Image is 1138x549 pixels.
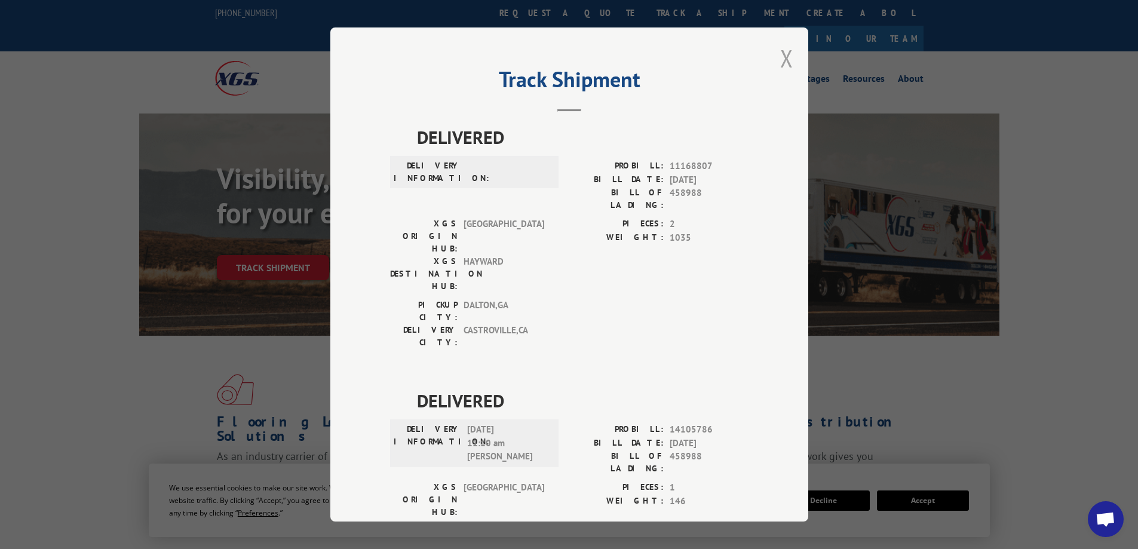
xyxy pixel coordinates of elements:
[417,124,749,151] span: DELIVERED
[569,437,664,450] label: BILL DATE:
[569,160,664,173] label: PROBILL:
[569,495,664,508] label: WEIGHT:
[670,217,749,231] span: 2
[390,255,458,293] label: XGS DESTINATION HUB:
[569,186,664,211] label: BILL OF LADING:
[569,481,664,495] label: PIECES:
[464,481,544,519] span: [GEOGRAPHIC_DATA]
[464,217,544,255] span: [GEOGRAPHIC_DATA]
[464,255,544,293] span: HAYWARD
[1088,501,1124,537] div: Open chat
[467,423,548,464] span: [DATE] 11:10 am [PERSON_NAME]
[569,231,664,245] label: WEIGHT:
[390,71,749,94] h2: Track Shipment
[569,217,664,231] label: PIECES:
[670,173,749,187] span: [DATE]
[670,495,749,508] span: 146
[670,160,749,173] span: 11168807
[394,160,461,185] label: DELIVERY INFORMATION:
[670,423,749,437] span: 14105786
[670,481,749,495] span: 1
[670,450,749,475] span: 458988
[670,231,749,245] span: 1035
[464,299,544,324] span: DALTON , GA
[390,217,458,255] label: XGS ORIGIN HUB:
[569,423,664,437] label: PROBILL:
[670,437,749,450] span: [DATE]
[390,481,458,519] label: XGS ORIGIN HUB:
[394,423,461,464] label: DELIVERY INFORMATION:
[569,173,664,187] label: BILL DATE:
[670,186,749,211] span: 458988
[417,387,749,414] span: DELIVERED
[464,324,544,349] span: CASTROVILLE , CA
[390,324,458,349] label: DELIVERY CITY:
[390,299,458,324] label: PICKUP CITY:
[780,42,793,74] button: Close modal
[569,450,664,475] label: BILL OF LADING:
